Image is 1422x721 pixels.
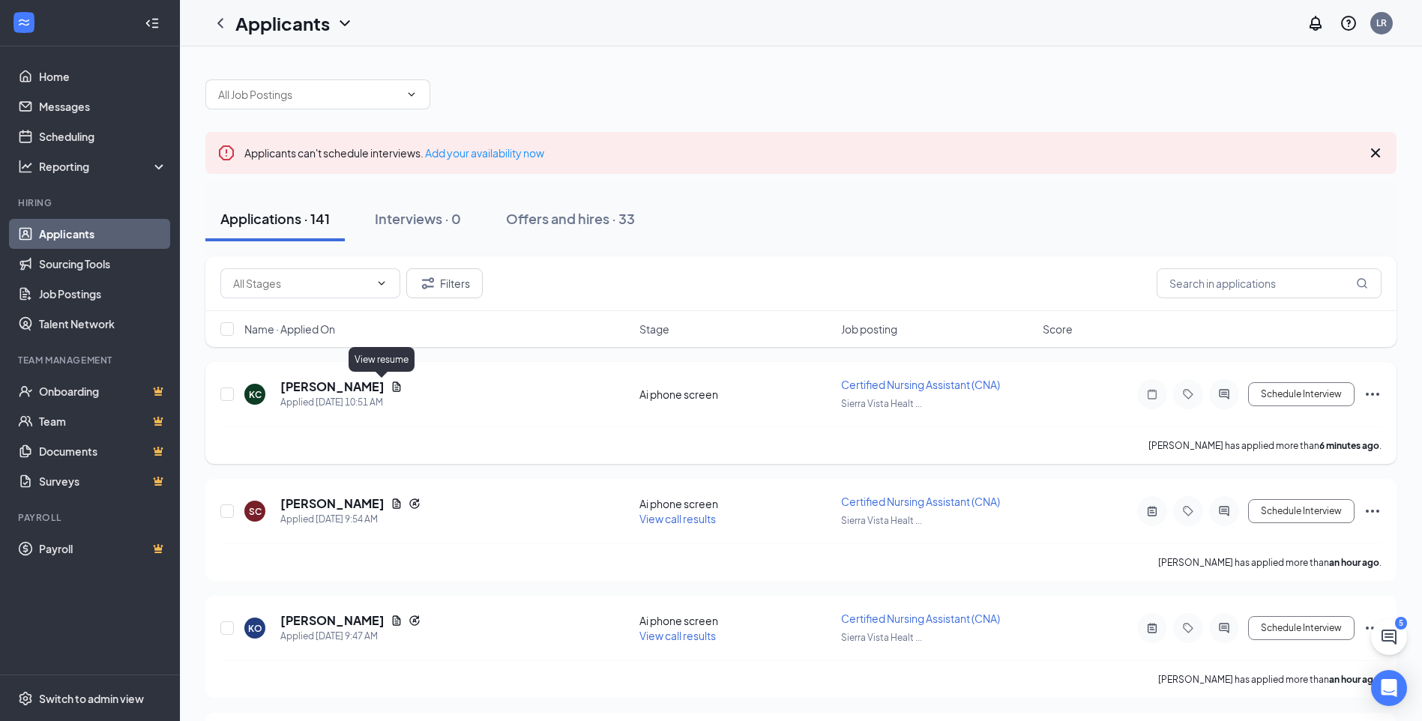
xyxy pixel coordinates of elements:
svg: ChatActive [1380,628,1398,646]
p: [PERSON_NAME] has applied more than . [1158,556,1382,569]
svg: Ellipses [1364,619,1382,637]
a: Scheduling [39,121,167,151]
div: KO [248,622,262,635]
h5: [PERSON_NAME] [280,612,385,629]
button: Schedule Interview [1248,616,1355,640]
svg: Analysis [18,159,33,174]
svg: Cross [1367,144,1385,162]
svg: ActiveNote [1143,622,1161,634]
span: View call results [639,629,716,642]
svg: Tag [1179,622,1197,634]
svg: Settings [18,691,33,706]
svg: WorkstreamLogo [16,15,31,30]
button: Schedule Interview [1248,499,1355,523]
svg: Tag [1179,505,1197,517]
svg: Collapse [145,16,160,31]
span: Job posting [841,322,897,337]
div: 5 [1395,617,1407,630]
h5: [PERSON_NAME] [280,495,385,512]
svg: Error [217,144,235,162]
span: Certified Nursing Assistant (CNA) [841,612,1000,625]
span: Sierra Vista Healt ... [841,632,922,643]
svg: Document [391,498,403,510]
svg: ActiveChat [1215,505,1233,517]
div: Ai phone screen [639,613,832,628]
a: Add your availability now [425,146,544,160]
svg: Ellipses [1364,385,1382,403]
div: Ai phone screen [639,387,832,402]
a: Messages [39,91,167,121]
input: Search in applications [1157,268,1382,298]
svg: Ellipses [1364,502,1382,520]
button: Filter Filters [406,268,483,298]
span: Sierra Vista Healt ... [841,515,922,526]
b: an hour ago [1329,557,1379,568]
div: KC [249,388,262,401]
a: SurveysCrown [39,466,167,496]
a: Sourcing Tools [39,249,167,279]
span: Sierra Vista Healt ... [841,398,922,409]
div: Applications · 141 [220,209,330,228]
svg: Document [391,381,403,393]
a: Talent Network [39,309,167,339]
svg: ChevronDown [336,14,354,32]
div: Hiring [18,196,164,209]
h1: Applicants [235,10,330,36]
svg: ActiveNote [1143,505,1161,517]
div: Applied [DATE] 9:54 AM [280,512,421,527]
svg: ActiveChat [1215,622,1233,634]
span: View call results [639,512,716,525]
svg: Note [1143,388,1161,400]
a: TeamCrown [39,406,167,436]
svg: Reapply [409,615,421,627]
a: PayrollCrown [39,534,167,564]
b: 6 minutes ago [1319,440,1379,451]
div: Applied [DATE] 9:47 AM [280,629,421,644]
button: ChatActive [1371,619,1407,655]
h5: [PERSON_NAME] [280,378,385,395]
div: Team Management [18,354,164,366]
span: Applicants can't schedule interviews. [244,146,544,160]
button: Schedule Interview [1248,382,1355,406]
span: Name · Applied On [244,322,335,337]
div: Switch to admin view [39,691,144,706]
svg: QuestionInfo [1340,14,1358,32]
svg: Tag [1179,388,1197,400]
div: Offers and hires · 33 [506,209,635,228]
div: Interviews · 0 [375,209,461,228]
a: Applicants [39,219,167,249]
div: SC [249,505,262,518]
svg: Filter [419,274,437,292]
input: All Stages [233,275,370,292]
p: [PERSON_NAME] has applied more than . [1158,673,1382,686]
div: Open Intercom Messenger [1371,670,1407,706]
a: DocumentsCrown [39,436,167,466]
input: All Job Postings [218,86,400,103]
div: Applied [DATE] 10:51 AM [280,395,403,410]
div: Reporting [39,159,168,174]
svg: Notifications [1307,14,1325,32]
a: Home [39,61,167,91]
svg: Document [391,615,403,627]
b: an hour ago [1329,674,1379,685]
span: Certified Nursing Assistant (CNA) [841,378,1000,391]
span: Score [1043,322,1073,337]
a: OnboardingCrown [39,376,167,406]
svg: ChevronDown [376,277,388,289]
svg: Reapply [409,498,421,510]
svg: ChevronLeft [211,14,229,32]
span: Certified Nursing Assistant (CNA) [841,495,1000,508]
div: Payroll [18,511,164,524]
svg: ActiveChat [1215,388,1233,400]
div: View resume [349,347,415,372]
div: Ai phone screen [639,496,832,511]
a: Job Postings [39,279,167,309]
span: Stage [639,322,669,337]
p: [PERSON_NAME] has applied more than . [1148,439,1382,452]
svg: ChevronDown [406,88,418,100]
div: LR [1376,16,1387,29]
svg: MagnifyingGlass [1356,277,1368,289]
